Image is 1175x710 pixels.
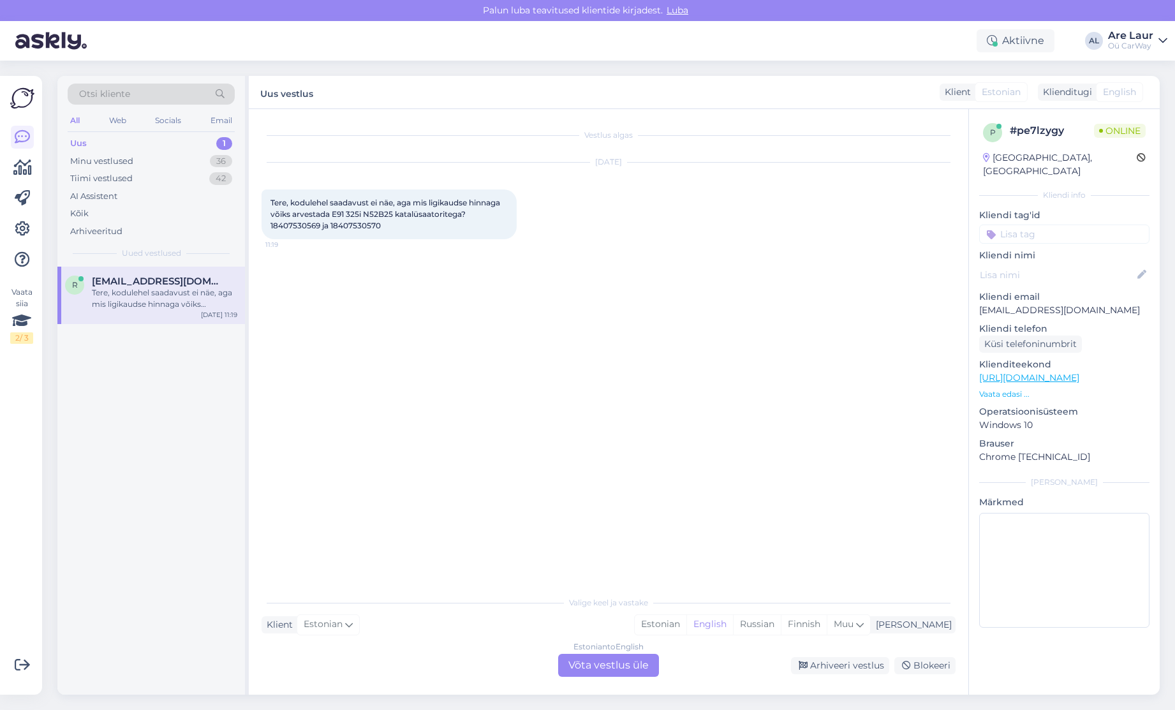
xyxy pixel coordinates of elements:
[663,4,692,16] span: Luba
[262,597,956,609] div: Valige keel ja vastake
[216,137,232,150] div: 1
[201,310,237,320] div: [DATE] 11:19
[262,129,956,141] div: Vestlus algas
[979,418,1149,432] p: Windows 10
[10,332,33,344] div: 2 / 3
[260,84,313,101] label: Uus vestlus
[1094,124,1146,138] span: Online
[210,155,232,168] div: 36
[573,641,644,653] div: Estonian to English
[152,112,184,129] div: Socials
[635,615,686,634] div: Estonian
[894,657,956,674] div: Blokeeri
[107,112,129,129] div: Web
[990,128,996,137] span: p
[979,249,1149,262] p: Kliendi nimi
[979,450,1149,464] p: Chrome [TECHNICAL_ID]
[979,336,1082,353] div: Küsi telefoninumbrit
[686,615,733,634] div: English
[979,477,1149,488] div: [PERSON_NAME]
[72,280,78,290] span: r
[68,112,82,129] div: All
[979,405,1149,418] p: Operatsioonisüsteem
[781,615,827,634] div: Finnish
[979,209,1149,222] p: Kliendi tag'id
[1103,85,1136,99] span: English
[871,618,952,632] div: [PERSON_NAME]
[791,657,889,674] div: Arhiveeri vestlus
[122,248,181,259] span: Uued vestlused
[1108,41,1153,51] div: Oü CarWay
[209,172,232,185] div: 42
[979,225,1149,244] input: Lisa tag
[983,151,1137,178] div: [GEOGRAPHIC_DATA], [GEOGRAPHIC_DATA]
[208,112,235,129] div: Email
[977,29,1054,52] div: Aktiivne
[70,190,117,203] div: AI Assistent
[979,304,1149,317] p: [EMAIL_ADDRESS][DOMAIN_NAME]
[70,172,133,185] div: Tiimi vestlused
[70,225,122,238] div: Arhiveeritud
[79,87,130,101] span: Otsi kliente
[979,358,1149,371] p: Klienditeekond
[940,85,971,99] div: Klient
[10,286,33,344] div: Vaata siia
[92,276,225,287] span: robertkala4@gmail.com
[265,240,313,249] span: 11:19
[979,322,1149,336] p: Kliendi telefon
[1108,31,1153,41] div: Are Laur
[1010,123,1094,138] div: # pe7lzygy
[979,437,1149,450] p: Brauser
[70,137,87,150] div: Uus
[733,615,781,634] div: Russian
[982,85,1021,99] span: Estonian
[262,156,956,168] div: [DATE]
[262,618,293,632] div: Klient
[1085,32,1103,50] div: AL
[558,654,659,677] div: Võta vestlus üle
[304,618,343,632] span: Estonian
[979,372,1079,383] a: [URL][DOMAIN_NAME]
[979,388,1149,400] p: Vaata edasi ...
[1038,85,1092,99] div: Klienditugi
[92,287,237,310] div: Tere, kodulehel saadavust ei näe, aga mis ligikaudse hinnaga võiks arvestada E91 325i N52B25 kata...
[270,198,502,230] span: Tere, kodulehel saadavust ei näe, aga mis ligikaudse hinnaga võiks arvestada E91 325i N52B25 kata...
[834,618,854,630] span: Muu
[10,86,34,110] img: Askly Logo
[70,155,133,168] div: Minu vestlused
[979,189,1149,201] div: Kliendi info
[979,290,1149,304] p: Kliendi email
[979,496,1149,509] p: Märkmed
[980,268,1135,282] input: Lisa nimi
[70,207,89,220] div: Kõik
[1108,31,1167,51] a: Are LaurOü CarWay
